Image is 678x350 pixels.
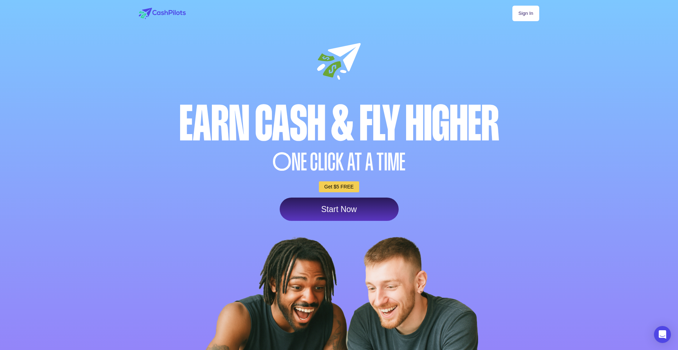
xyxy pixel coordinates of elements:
[273,150,292,174] span: O
[512,6,539,21] a: Sign In
[139,8,186,19] img: logo
[137,99,541,148] div: Earn Cash & Fly higher
[319,181,359,192] a: Get $5 FREE
[280,198,399,221] a: Start Now
[137,150,541,174] div: NE CLICK AT A TIME
[654,326,671,343] div: Open Intercom Messenger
